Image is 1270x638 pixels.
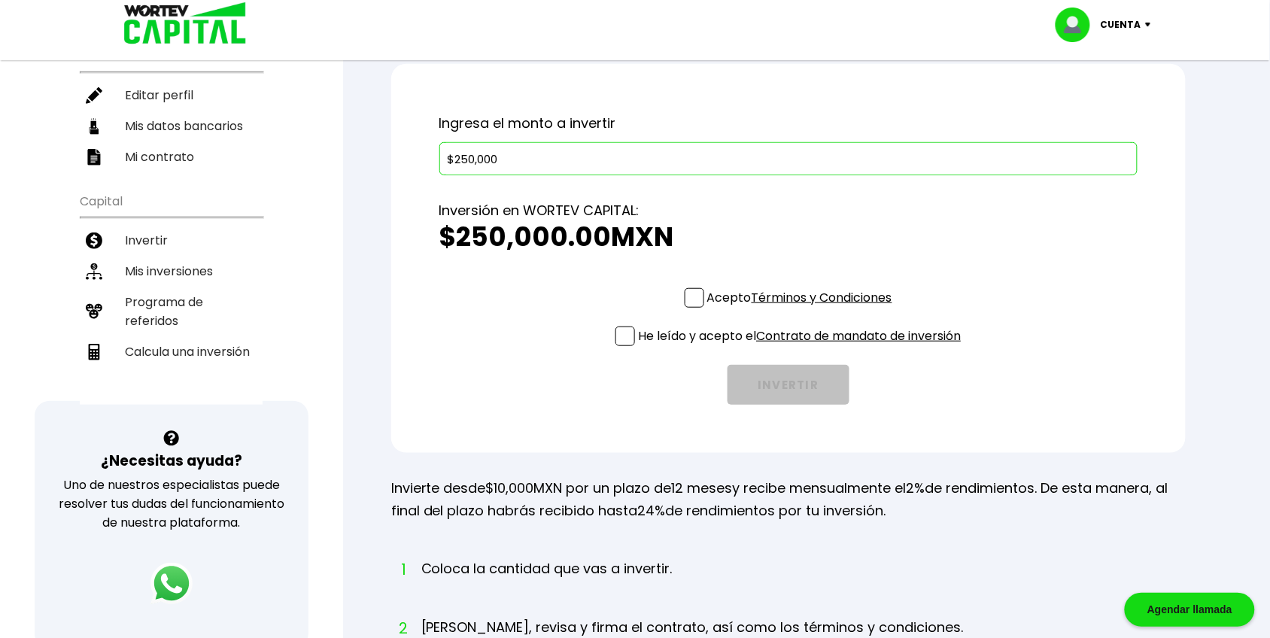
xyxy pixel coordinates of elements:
span: 24% [638,501,666,520]
p: Acepto [707,288,892,307]
img: contrato-icon.f2db500c.svg [86,149,102,166]
span: $10,000 [486,478,534,497]
img: datos-icon.10cf9172.svg [86,118,102,135]
a: Mi contrato [80,141,263,172]
a: Mis inversiones [80,256,263,287]
p: Uno de nuestros especialistas puede resolver tus dudas del funcionamiento de nuestra plataforma. [54,475,290,532]
p: He leído y acepto el [638,327,961,345]
span: 2% [907,478,925,497]
p: Invierte desde MXN por un plazo de y recibe mensualmente el de rendimientos. De esta manera, al f... [391,477,1186,522]
a: Programa de referidos [80,287,263,336]
p: Cuenta [1101,14,1141,36]
h3: ¿Necesitas ayuda? [101,450,242,472]
a: Contrato de mandato de inversión [756,327,961,345]
span: 1 [399,558,406,581]
p: Inversión en WORTEV CAPITAL: [439,199,1138,222]
ul: Perfil [80,39,263,172]
span: 12 meses [672,478,733,497]
a: Calcula una inversión [80,336,263,367]
img: calculadora-icon.17d418c4.svg [86,344,102,360]
h2: $250,000.00 MXN [439,222,1138,252]
li: Coloca la cantidad que vas a invertir. [421,558,673,607]
a: Editar perfil [80,80,263,111]
a: Términos y Condiciones [752,289,892,306]
a: Invertir [80,225,263,256]
div: Agendar llamada [1125,593,1255,627]
img: inversiones-icon.6695dc30.svg [86,263,102,280]
img: logos_whatsapp-icon.242b2217.svg [150,563,193,605]
img: editar-icon.952d3147.svg [86,87,102,104]
img: recomiendanos-icon.9b8e9327.svg [86,303,102,320]
button: INVERTIR [728,365,849,405]
img: icon-down [1141,23,1162,27]
ul: Capital [80,184,263,405]
img: profile-image [1056,8,1101,42]
img: invertir-icon.b3b967d7.svg [86,232,102,249]
p: Ingresa el monto a invertir [439,112,1138,135]
a: Mis datos bancarios [80,111,263,141]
